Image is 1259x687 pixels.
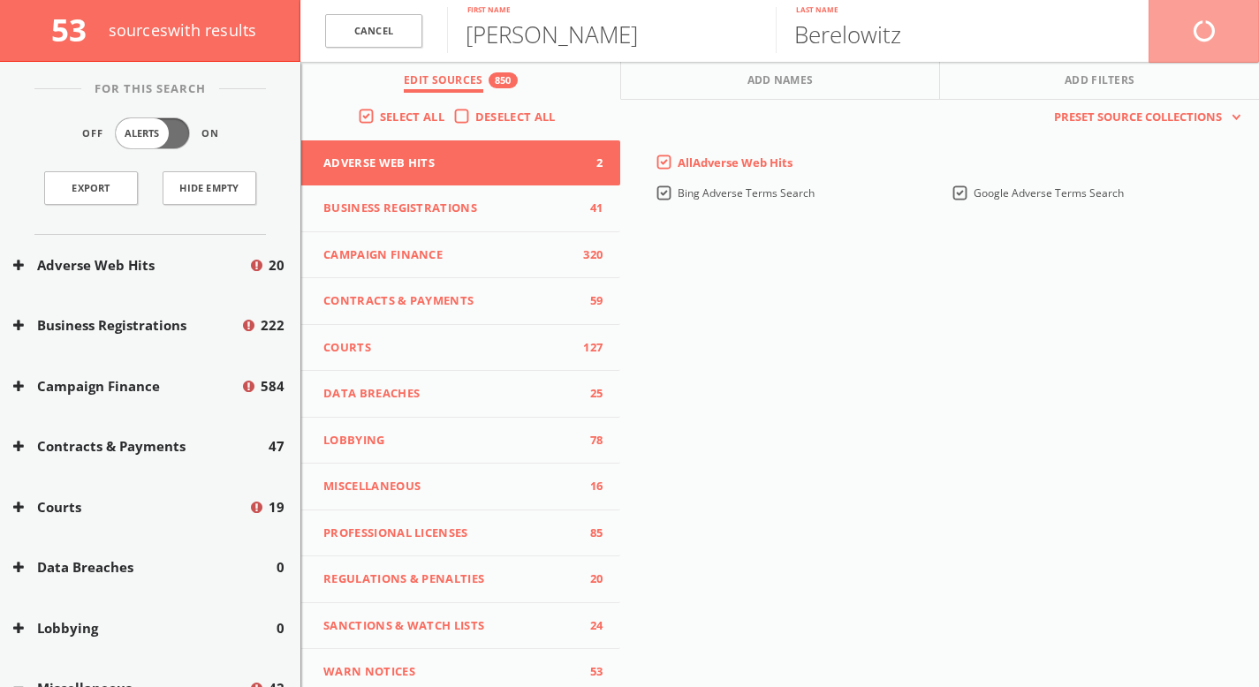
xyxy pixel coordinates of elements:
[277,557,284,578] span: 0
[323,525,576,542] span: Professional Licenses
[576,200,603,217] span: 41
[576,292,603,310] span: 59
[576,339,603,357] span: 127
[489,72,518,88] div: 850
[13,255,248,276] button: Adverse Web Hits
[323,617,576,635] span: Sanctions & Watch Lists
[269,255,284,276] span: 20
[621,62,941,100] button: Add Names
[51,9,102,50] span: 53
[1045,109,1231,126] span: Preset Source Collections
[13,557,277,578] button: Data Breaches
[13,497,248,517] button: Courts
[404,72,483,93] span: Edit Sources
[301,371,620,418] button: Data Breaches25
[269,436,284,457] span: 47
[940,62,1259,100] button: Add Filters
[13,376,240,396] button: Campaign Finance
[81,80,219,98] span: For This Search
[576,432,603,449] span: 78
[974,185,1124,200] span: Google Adverse Terms Search
[576,663,603,681] span: 53
[301,510,620,557] button: Professional Licenses85
[576,155,603,172] span: 2
[576,617,603,635] span: 24
[747,72,814,93] span: Add Names
[576,478,603,495] span: 16
[576,525,603,542] span: 85
[301,232,620,279] button: Campaign Finance320
[1045,109,1241,126] button: Preset Source Collections
[301,278,620,325] button: Contracts & Payments59
[163,171,256,205] button: Hide Empty
[269,497,284,517] span: 19
[1065,72,1135,93] span: Add Filters
[82,126,103,141] span: Off
[44,171,138,205] a: Export
[678,185,815,200] span: Bing Adverse Terms Search
[13,436,269,457] button: Contracts & Payments
[325,14,422,49] a: Cancel
[301,603,620,650] button: Sanctions & Watch Lists24
[261,315,284,336] span: 222
[323,339,576,357] span: Courts
[323,385,576,403] span: Data Breaches
[109,19,257,41] span: source s with results
[323,200,576,217] span: Business Registrations
[576,385,603,403] span: 25
[301,140,620,186] button: Adverse Web Hits2
[323,663,576,681] span: WARN Notices
[323,570,576,588] span: Regulations & Penalties
[261,376,284,396] span: 584
[475,109,556,125] span: Deselect All
[13,315,240,336] button: Business Registrations
[323,155,576,172] span: Adverse Web Hits
[301,418,620,464] button: Lobbying78
[678,155,793,170] span: All Adverse Web Hits
[380,109,444,125] span: Select All
[301,185,620,232] button: Business Registrations41
[201,126,219,141] span: On
[301,62,621,100] button: Edit Sources850
[323,292,576,310] span: Contracts & Payments
[301,556,620,603] button: Regulations & Penalties20
[323,478,576,495] span: Miscellaneous
[323,432,576,449] span: Lobbying
[277,618,284,638] span: 0
[576,570,603,588] span: 20
[13,618,277,638] button: Lobbying
[301,464,620,510] button: Miscellaneous16
[301,325,620,372] button: Courts127
[576,246,603,264] span: 320
[323,246,576,264] span: Campaign Finance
